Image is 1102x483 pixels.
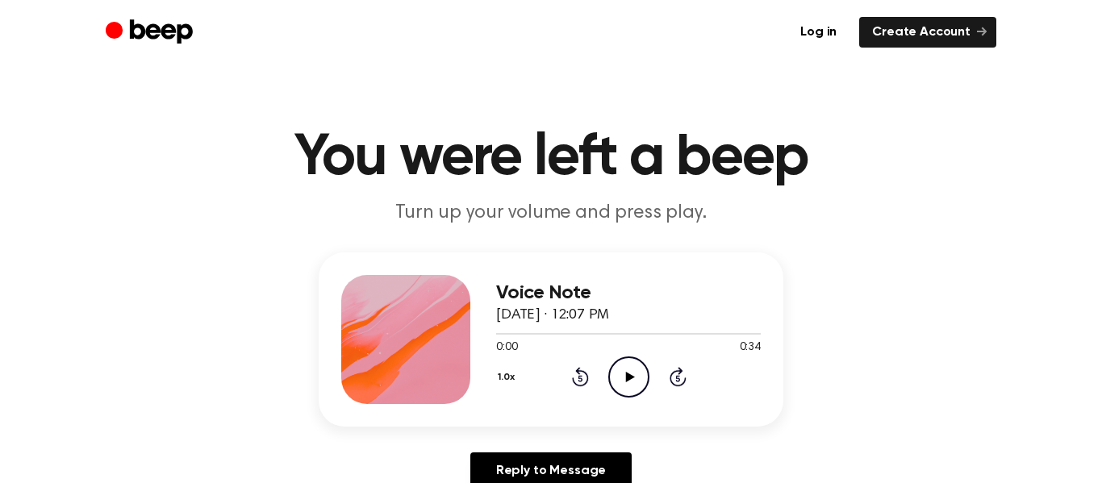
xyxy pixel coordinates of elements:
a: Create Account [859,17,996,48]
h1: You were left a beep [138,129,964,187]
h3: Voice Note [496,282,761,304]
span: [DATE] · 12:07 PM [496,308,609,323]
a: Log in [787,17,849,48]
button: 1.0x [496,364,521,391]
a: Beep [106,17,197,48]
p: Turn up your volume and press play. [241,200,861,227]
span: 0:00 [496,339,517,356]
span: 0:34 [740,339,761,356]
